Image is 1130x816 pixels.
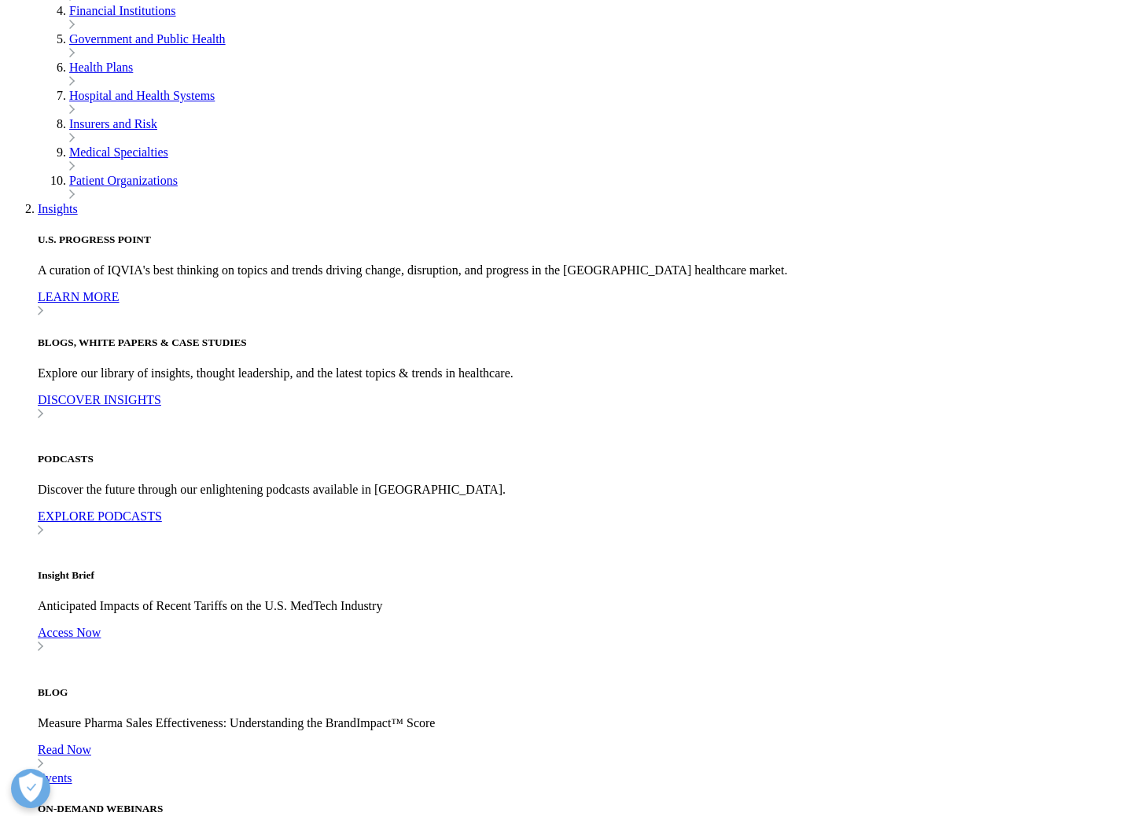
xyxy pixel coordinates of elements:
[38,453,1124,465] h5: PODCASTS
[38,743,1124,771] a: Read Now
[38,202,78,215] a: Insights
[11,769,50,808] button: Open Preferences
[69,174,178,187] a: Patient Organizations
[38,366,1124,380] p: Explore our library of insights, thought leadership, and the latest topics & trends in healthcare.
[38,686,1124,699] h5: BLOG
[38,393,1124,421] a: DISCOVER INSIGHTS
[38,263,1124,278] p: A curation of IQVIA's best thinking on topics and trends driving change, disruption, and progress...
[38,483,1124,497] p: Discover the future through our enlightening podcasts available in [GEOGRAPHIC_DATA].
[69,117,157,130] a: Insurers and Risk
[38,599,1124,613] p: Anticipated Impacts of Recent Tariffs on the U.S. MedTech Industry
[38,336,1124,349] h5: BLOGS, WHITE PAPERS & CASE STUDIES
[38,233,1124,246] h5: U.S. PROGRESS POINT
[69,32,226,46] a: Government and Public Health
[38,290,1124,318] a: LEARN MORE
[38,771,72,785] a: Events
[38,716,1124,730] p: Measure Pharma Sales Effectiveness: Understanding the BrandImpact™ Score
[38,626,1124,654] a: Access Now
[69,89,215,102] a: Hospital and Health Systems
[38,569,1124,582] h5: Insight Brief
[69,145,168,159] a: Medical Specialties
[69,61,133,74] a: Health Plans
[38,509,1124,538] a: EXPLORE PODCASTS
[38,803,1124,815] h5: ON-DEMAND WEBINARS
[69,4,176,17] a: Financial Institutions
